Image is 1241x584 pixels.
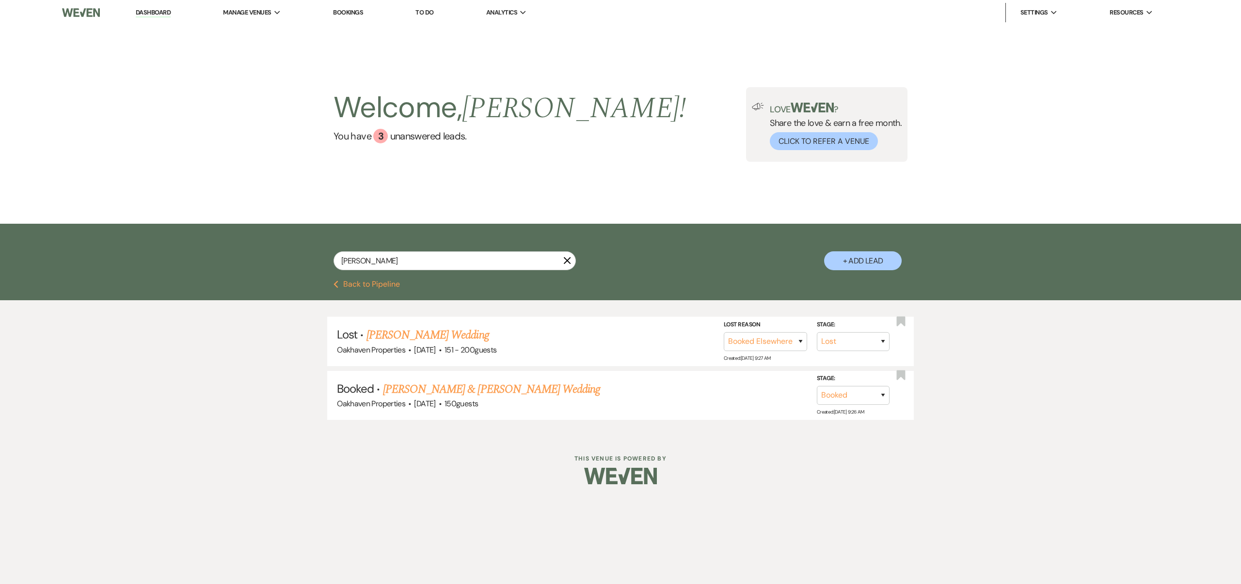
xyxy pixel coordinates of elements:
span: [DATE] [414,399,435,409]
span: Settings [1020,8,1048,17]
span: 151 - 200 guests [445,345,496,355]
a: To Do [415,8,433,16]
button: Back to Pipeline [334,280,400,288]
span: 150 guests [445,399,478,409]
img: Weven Logo [584,459,657,493]
span: Analytics [486,8,517,17]
span: [DATE] [414,345,435,355]
span: Manage Venues [223,8,271,17]
span: Created: [DATE] 9:27 AM [724,354,771,361]
img: weven-logo-green.svg [791,103,834,112]
label: Stage: [817,373,890,384]
a: [PERSON_NAME] Wedding [366,326,489,344]
span: Created: [DATE] 9:26 AM [817,409,864,415]
button: + Add Lead [824,251,902,270]
div: Share the love & earn a free month. [764,103,902,150]
button: Click to Refer a Venue [770,132,878,150]
label: Stage: [817,320,890,330]
span: Booked [337,381,374,396]
span: Lost [337,327,357,342]
span: Resources [1110,8,1143,17]
span: Oakhaven Properties [337,399,405,409]
img: Weven Logo [62,2,100,23]
a: Dashboard [136,8,171,17]
h2: Welcome, [334,87,686,129]
img: loud-speaker-illustration.svg [752,103,764,110]
span: [PERSON_NAME] ! [462,86,686,131]
input: Search by name, event date, email address or phone number [334,251,576,270]
p: Love ? [770,103,902,114]
div: 3 [373,129,388,143]
a: Bookings [333,8,363,16]
a: You have 3 unanswered leads. [334,129,686,143]
a: [PERSON_NAME] & [PERSON_NAME] Wedding [383,381,600,398]
label: Lost Reason [724,320,807,330]
span: Oakhaven Properties [337,345,405,355]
